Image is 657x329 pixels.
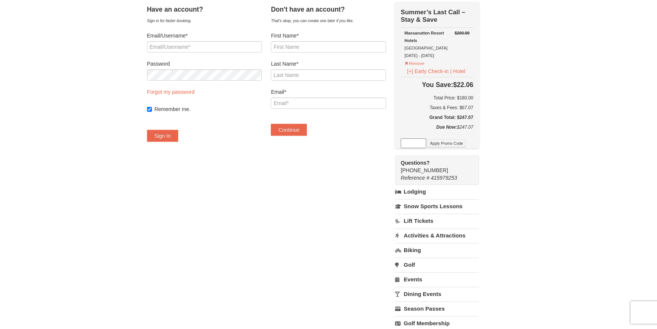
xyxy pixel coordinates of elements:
[271,88,386,96] label: Email*
[395,228,479,242] a: Activities & Attractions
[431,175,457,181] span: 415979253
[147,89,195,95] a: Forgot my password
[271,41,386,53] input: First Name
[455,31,470,35] del: $200.00
[401,9,465,23] strong: Summer’s Last Call – Stay & Save
[401,159,465,173] span: [PHONE_NUMBER]
[404,67,468,75] button: [+] Early Check-in | Hotel
[147,41,262,53] input: Email/Username*
[401,123,473,138] div: $247.07
[404,58,425,67] button: Remove
[395,258,479,272] a: Golf
[436,125,457,130] strong: Due Now:
[401,114,473,121] h5: Grand Total: $247.07
[271,98,386,109] input: Email*
[147,6,262,13] h4: Have an account?
[401,175,429,181] span: Reference #
[401,160,430,166] strong: Questions?
[395,214,479,228] a: Lift Tickets
[155,105,262,113] label: Remember me.
[401,94,473,102] h6: Total Price: $180.00
[395,199,479,213] a: Snow Sports Lessons
[395,287,479,301] a: Dining Events
[427,139,466,147] button: Apply Promo Code
[271,6,386,13] h4: Don't have an account?
[422,81,453,89] span: You Save:
[395,185,479,198] a: Lodging
[395,272,479,286] a: Events
[395,243,479,257] a: Biking
[401,81,473,89] h4: $22.06
[395,302,479,315] a: Season Passes
[271,32,386,39] label: First Name*
[147,60,262,68] label: Password
[271,69,386,81] input: Last Name
[404,29,469,59] div: [GEOGRAPHIC_DATA] [DATE] - [DATE]
[271,60,386,68] label: Last Name*
[404,31,444,43] strong: Massanutten Resort Hotels
[147,32,262,39] label: Email/Username*
[147,17,262,24] div: Sign in for faster booking.
[271,124,307,136] button: Continue
[271,17,386,24] div: That's okay, you can create one later if you like.
[147,130,179,142] button: Sign In
[401,104,473,111] div: Taxes & Fees: $67.07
